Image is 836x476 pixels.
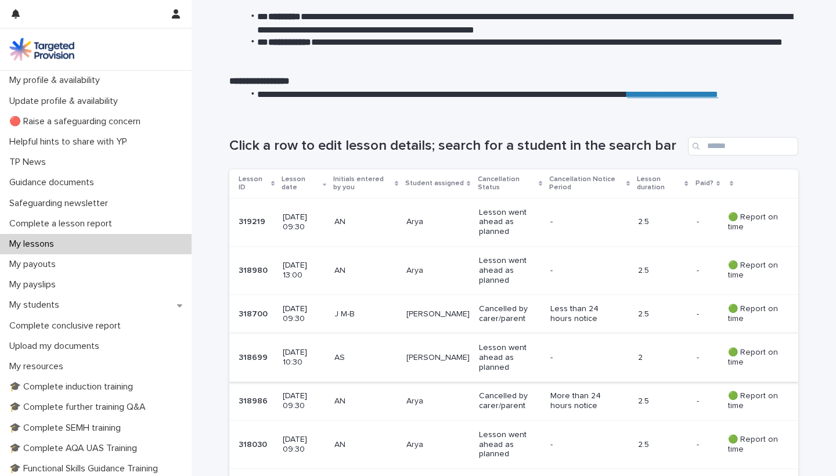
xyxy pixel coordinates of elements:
[5,320,130,331] p: Complete conclusive report
[239,173,268,194] p: Lesson ID
[549,173,624,194] p: Cancellation Notice Period
[5,381,142,392] p: 🎓 Complete induction training
[638,217,687,227] p: 2.5
[239,215,268,227] p: 319219
[334,266,397,276] p: AN
[5,75,109,86] p: My profile & availability
[696,177,714,190] p: Paid?
[5,136,136,147] p: Helpful hints to share with YP
[5,218,121,229] p: Complete a lesson report
[283,348,325,367] p: [DATE] 10:30
[728,212,780,232] p: 🟢 Report on time
[229,382,798,421] tr: 318986318986 [DATE] 09:30ANAryaCancelled by carer/parentMore than 24 hours notice2.5-- 🟢 Report o...
[229,333,798,381] tr: 318699318699 [DATE] 10:30AS[PERSON_NAME]Lesson went ahead as planned-2-- 🟢 Report on time
[239,394,270,406] p: 318986
[5,239,63,250] p: My lessons
[697,264,701,276] p: -
[550,353,615,363] p: -
[283,391,325,411] p: [DATE] 09:30
[638,353,687,363] p: 2
[728,391,780,411] p: 🟢 Report on time
[283,261,325,280] p: [DATE] 13:00
[5,423,130,434] p: 🎓 Complete SEMH training
[239,264,270,276] p: 318980
[9,38,74,61] img: M5nRWzHhSzIhMunXDL62
[334,217,397,227] p: AN
[334,396,397,406] p: AN
[728,304,780,324] p: 🟢 Report on time
[479,391,541,411] p: Cancelled by carer/parent
[229,198,798,246] tr: 319219319219 [DATE] 09:30ANAryaLesson went ahead as planned-2.5-- 🟢 Report on time
[479,208,541,237] p: Lesson went ahead as planned
[688,137,798,156] input: Search
[697,438,701,450] p: -
[638,266,687,276] p: 2.5
[479,430,541,459] p: Lesson went ahead as planned
[406,217,470,227] p: Arya
[282,173,320,194] p: Lesson date
[5,157,55,168] p: TP News
[550,304,615,324] p: Less than 24 hours notice
[5,259,65,270] p: My payouts
[229,295,798,334] tr: 318700318700 [DATE] 09:30J M-B[PERSON_NAME]Cancelled by carer/parentLess than 24 hours notice2.5-...
[550,440,615,450] p: -
[334,440,397,450] p: AN
[406,353,470,363] p: [PERSON_NAME]
[697,215,701,227] p: -
[283,212,325,232] p: [DATE] 09:30
[550,391,615,411] p: More than 24 hours notice
[550,217,615,227] p: -
[479,343,541,372] p: Lesson went ahead as planned
[5,402,155,413] p: 🎓 Complete further training Q&A
[479,256,541,285] p: Lesson went ahead as planned
[550,266,615,276] p: -
[638,396,687,406] p: 2.5
[5,300,69,311] p: My students
[479,304,541,324] p: Cancelled by carer/parent
[333,173,392,194] p: Initials entered by you
[5,443,146,454] p: 🎓 Complete AQA UAS Training
[406,309,470,319] p: [PERSON_NAME]
[5,177,103,188] p: Guidance documents
[637,173,682,194] p: Lesson duration
[239,307,270,319] p: 318700
[334,353,397,363] p: AS
[405,177,464,190] p: Student assigned
[229,420,798,468] tr: 318030318030 [DATE] 09:30ANAryaLesson went ahead as planned-2.5-- 🟢 Report on time
[406,266,470,276] p: Arya
[406,396,470,406] p: Arya
[5,116,150,127] p: 🔴 Raise a safeguarding concern
[239,438,269,450] p: 318030
[5,279,65,290] p: My payslips
[5,96,127,107] p: Update profile & availability
[697,351,701,363] p: -
[728,435,780,455] p: 🟢 Report on time
[5,341,109,352] p: Upload my documents
[334,309,397,319] p: J M-B
[638,309,687,319] p: 2.5
[5,198,117,209] p: Safeguarding newsletter
[229,138,683,154] h1: Click a row to edit lesson details; search for a student in the search bar
[638,440,687,450] p: 2.5
[283,435,325,455] p: [DATE] 09:30
[728,348,780,367] p: 🟢 Report on time
[239,351,270,363] p: 318699
[478,173,536,194] p: Cancellation Status
[229,246,798,294] tr: 318980318980 [DATE] 13:00ANAryaLesson went ahead as planned-2.5-- 🟢 Report on time
[5,361,73,372] p: My resources
[5,463,167,474] p: 🎓 Functional Skills Guidance Training
[728,261,780,280] p: 🟢 Report on time
[697,307,701,319] p: -
[697,394,701,406] p: -
[406,440,470,450] p: Arya
[283,304,325,324] p: [DATE] 09:30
